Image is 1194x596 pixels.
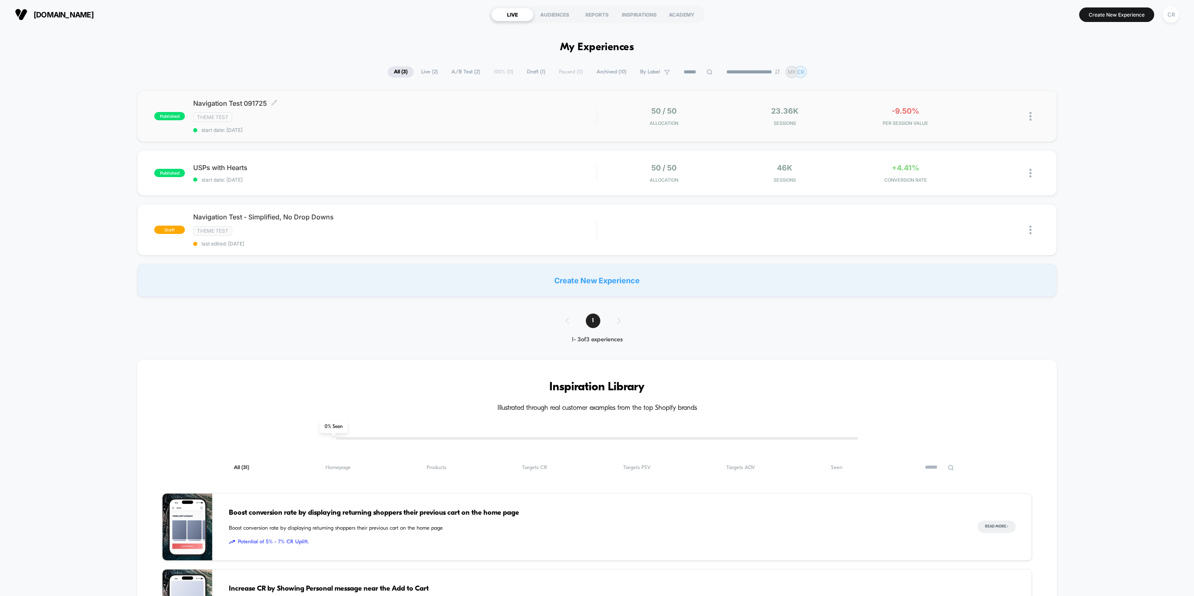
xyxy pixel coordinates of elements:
[193,163,597,172] span: USPs with Hearts
[797,69,804,75] p: CR
[777,163,792,172] span: 46k
[1029,169,1031,178] img: close
[427,465,446,471] span: Products
[12,8,96,21] button: [DOMAIN_NAME]
[229,524,961,533] span: Boost conversion rate by displaying returning shoppers their previous cart on the home page
[154,112,185,120] span: published
[193,99,597,107] span: Navigation Test 091725
[623,465,650,471] span: Targets PSV
[1160,6,1182,23] button: CR
[651,107,677,115] span: 50 / 50
[415,66,444,78] span: Live ( 2 )
[726,465,755,471] span: Targets AOV
[491,8,534,21] div: LIVE
[978,521,1016,533] button: Read More>
[445,66,486,78] span: A/B Test ( 2 )
[154,226,185,234] span: draft
[660,8,703,21] div: ACADEMY
[521,66,551,78] span: Draft ( 1 )
[892,163,919,172] span: +4.41%
[586,314,600,328] span: 1
[229,584,961,594] span: Increase CR by Showing Personal message near the Add to Cart
[193,226,232,236] span: Theme Test
[234,465,249,471] span: All
[325,465,351,471] span: Homepage
[892,107,919,115] span: -9.50%
[193,241,597,247] span: last edited: [DATE]
[618,8,660,21] div: INSPIRATIONS
[154,169,185,177] span: published
[1079,7,1154,22] button: Create New Experience
[193,127,597,133] span: start date: [DATE]
[726,120,843,126] span: Sessions
[388,66,414,78] span: All ( 3 )
[15,8,27,21] img: Visually logo
[162,404,1032,412] h4: Illustrated through real customer examples from the top Shopify brands
[771,107,798,115] span: 23.36k
[1029,112,1031,121] img: close
[34,10,94,19] span: [DOMAIN_NAME]
[576,8,618,21] div: REPORTS
[522,465,547,471] span: Targets CR
[560,41,634,54] h1: My Experiences
[557,336,637,343] div: 1 - 3 of 3 experiences
[775,69,780,74] img: end
[1163,7,1179,23] div: CR
[1029,226,1031,234] img: close
[726,177,843,183] span: Sessions
[847,177,964,183] span: CONVERSION RATE
[229,508,961,518] span: Boost conversion rate by displaying returning shoppers their previous cart on the home page
[193,112,232,122] span: Theme Test
[788,69,796,75] p: MR
[534,8,576,21] div: AUDIENCES
[650,177,678,183] span: Allocation
[137,264,1057,297] div: Create New Experience
[241,465,249,470] span: ( 31 )
[320,421,347,433] span: 0 % Seen
[640,69,660,75] span: By Label
[831,465,842,471] span: Seen
[650,120,678,126] span: Allocation
[590,66,633,78] span: Archived ( 10 )
[229,538,961,546] span: Potential of 5% - 7% CR Uplift.
[847,120,964,126] span: PER SESSION VALUE
[163,494,212,560] img: Boost conversion rate by displaying returning shoppers their previous cart on the home page
[651,163,677,172] span: 50 / 50
[193,213,597,221] span: Navigation Test - Simplified, No Drop Downs
[193,177,597,183] span: start date: [DATE]
[162,381,1032,394] h3: Inspiration Library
